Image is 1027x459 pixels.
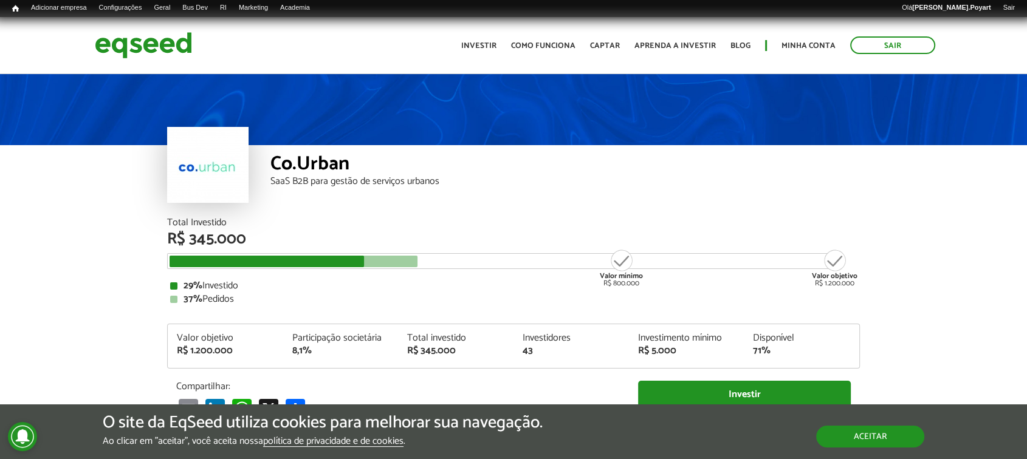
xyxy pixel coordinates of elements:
a: Investir [461,42,496,50]
div: Participação societária [292,333,390,343]
div: R$ 1.200.000 [177,346,274,356]
strong: Valor mínimo [600,270,643,282]
a: Bus Dev [176,3,214,13]
a: Academia [274,3,316,13]
a: Sair [850,36,935,54]
a: Início [6,3,25,15]
button: Aceitar [816,426,924,447]
a: WhatsApp [230,398,254,418]
a: Marketing [233,3,274,13]
a: Minha conta [781,42,836,50]
a: Adicionar empresa [25,3,93,13]
strong: [PERSON_NAME].Poyart [912,4,991,11]
div: R$ 345.000 [407,346,504,356]
a: Geral [148,3,176,13]
a: Blog [730,42,750,50]
a: Aprenda a investir [634,42,716,50]
a: Sair [997,3,1021,13]
a: Configurações [93,3,148,13]
a: RI [214,3,233,13]
a: política de privacidade e de cookies [263,437,404,447]
div: R$ 800.000 [599,248,644,287]
h5: O site da EqSeed utiliza cookies para melhorar sua navegação. [103,413,543,432]
p: Ao clicar em "aceitar", você aceita nossa . [103,435,543,447]
div: Investido [170,281,857,291]
div: Total Investido [167,218,860,228]
div: 43 [523,346,620,356]
p: Compartilhar: [176,381,620,392]
div: Disponível [753,333,850,343]
div: Investidores [523,333,620,343]
a: Compartilhar [283,398,307,418]
img: EqSeed [95,29,192,61]
div: 71% [753,346,850,356]
a: Olá[PERSON_NAME].Poyart [896,3,997,13]
div: R$ 1.200.000 [812,248,857,287]
div: R$ 5.000 [638,346,735,356]
div: Pedidos [170,294,857,304]
a: Investir [638,381,851,408]
span: Início [12,4,19,13]
div: Total investido [407,333,504,343]
div: Valor objetivo [177,333,274,343]
strong: Valor objetivo [812,270,857,282]
div: Investimento mínimo [638,333,735,343]
a: LinkedIn [203,398,227,418]
a: Como funciona [511,42,575,50]
div: 8,1% [292,346,390,356]
a: X [256,398,281,418]
a: Email [176,398,201,418]
strong: 29% [184,277,202,294]
div: SaaS B2B para gestão de serviços urbanos [270,177,860,186]
strong: 37% [184,291,202,307]
div: R$ 345.000 [167,231,860,247]
div: Co.Urban [270,154,860,177]
a: Captar [590,42,620,50]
